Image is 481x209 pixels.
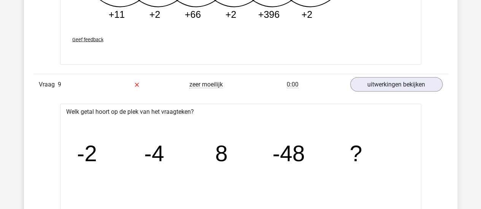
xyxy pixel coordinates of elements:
span: 0:00 [287,80,298,88]
tspan: +396 [258,9,279,19]
span: Vraag [39,80,58,89]
tspan: +66 [184,9,200,19]
tspan: 8 [215,141,228,166]
tspan: -48 [273,141,305,166]
a: uitwerkingen bekijken [350,77,443,91]
tspan: -2 [77,141,97,166]
tspan: +11 [108,9,124,19]
tspan: +2 [149,9,160,19]
tspan: ? [350,141,363,166]
span: 9 [58,80,61,88]
span: Geef feedback [72,36,103,42]
tspan: -4 [144,141,164,166]
span: zeer moeilijk [189,80,223,88]
tspan: +2 [225,9,236,19]
tspan: +2 [301,9,312,19]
